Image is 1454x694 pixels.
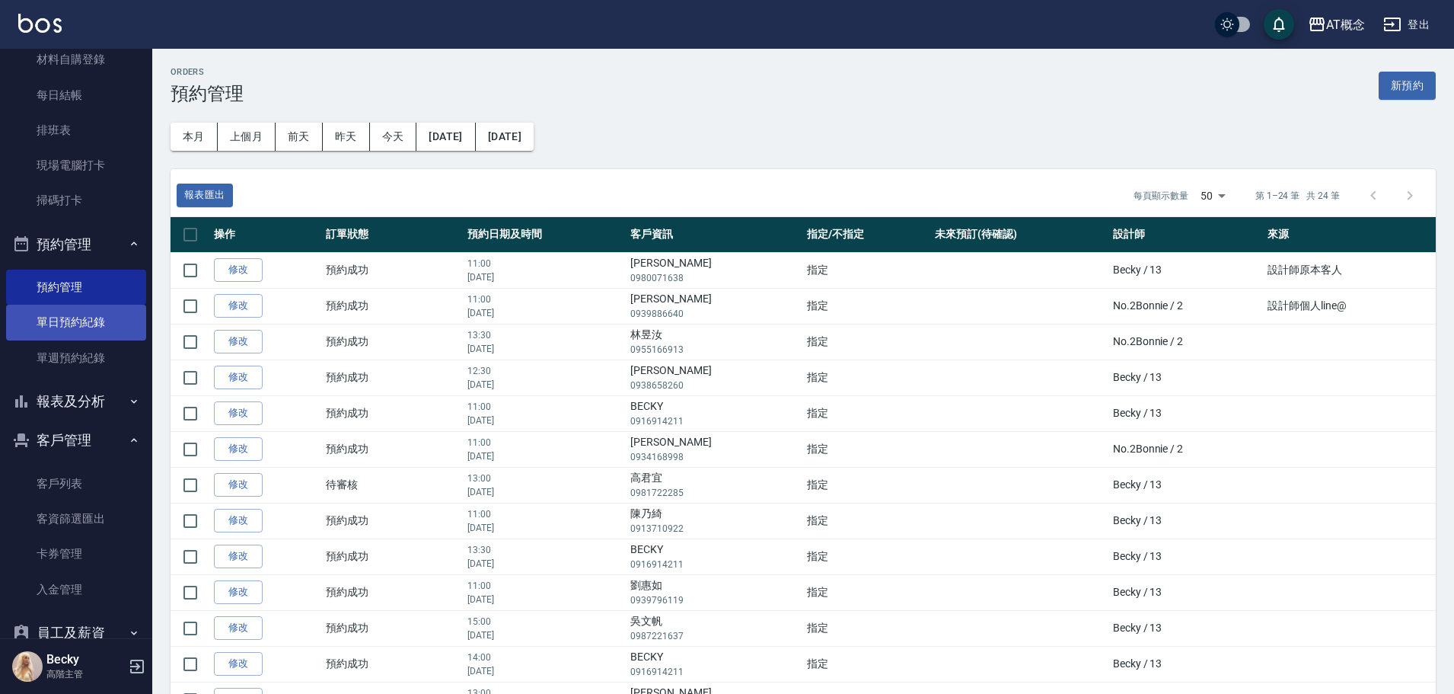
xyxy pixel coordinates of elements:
a: 新預約 [1379,78,1436,92]
p: 12:30 [467,364,623,378]
td: 預約成功 [322,324,464,360]
td: 林昱汝 [627,324,802,360]
p: 11:00 [467,579,623,593]
a: 材料自購登錄 [6,42,146,77]
td: 指定 [803,646,931,682]
td: 指定 [803,539,931,574]
td: 設計師個人line@ [1264,288,1436,324]
a: 修改 [214,401,263,425]
td: 指定 [803,324,931,360]
button: [DATE] [476,123,534,151]
button: 前天 [276,123,323,151]
td: 待審核 [322,467,464,503]
td: 指定 [803,431,931,467]
div: AT概念 [1326,15,1365,34]
td: [PERSON_NAME] [627,252,802,288]
td: [PERSON_NAME] [627,360,802,395]
a: 修改 [214,616,263,640]
p: 15:00 [467,615,623,628]
p: 13:00 [467,472,623,485]
a: 入金管理 [6,572,146,607]
p: 14:00 [467,651,623,664]
a: 修改 [214,294,263,318]
td: 指定 [803,360,931,395]
p: [DATE] [467,557,623,571]
p: 13:30 [467,543,623,557]
a: 掃碼打卡 [6,183,146,218]
td: 預約成功 [322,252,464,288]
p: 0934168998 [630,450,799,464]
a: 修改 [214,545,263,568]
button: 今天 [370,123,417,151]
a: 報表匯出 [177,184,233,207]
td: 指定 [803,395,931,431]
p: 11:00 [467,507,623,521]
p: 0955166913 [630,343,799,357]
td: 劉惠如 [627,574,802,610]
button: save [1264,9,1294,40]
a: 修改 [214,509,263,532]
td: 預約成功 [322,288,464,324]
a: 單日預約紀錄 [6,305,146,340]
h2: Orders [171,67,244,77]
th: 操作 [210,217,322,253]
td: 預約成功 [322,395,464,431]
td: 指定 [803,574,931,610]
a: 修改 [214,258,263,282]
p: 每頁顯示數量 [1134,189,1188,203]
a: 修改 [214,330,263,353]
p: 0913710922 [630,522,799,536]
p: 0916914211 [630,665,799,679]
td: [PERSON_NAME] [627,288,802,324]
td: Becky / 13 [1109,252,1264,288]
td: 指定 [803,467,931,503]
a: 單週預約紀錄 [6,341,146,376]
td: 預約成功 [322,610,464,646]
button: [DATE] [416,123,475,151]
img: Logo [18,14,62,33]
td: 預約成功 [322,539,464,574]
p: 0987221637 [630,629,799,643]
th: 預約日期及時間 [464,217,627,253]
a: 預約管理 [6,270,146,305]
a: 修改 [214,473,263,497]
p: [DATE] [467,306,623,320]
button: 新預約 [1379,72,1436,100]
a: 修改 [214,366,263,389]
td: 預約成功 [322,646,464,682]
td: 預約成功 [322,574,464,610]
td: No.2Bonnie / 2 [1109,324,1264,360]
p: 0981722285 [630,486,799,500]
td: 設計師原本客人 [1264,252,1436,288]
td: 指定 [803,610,931,646]
td: Becky / 13 [1109,503,1264,539]
p: 0916914211 [630,558,799,571]
p: 13:30 [467,328,623,342]
button: 客戶管理 [6,421,146,460]
p: [DATE] [467,628,623,642]
td: 預約成功 [322,431,464,467]
p: [DATE] [467,521,623,535]
p: [DATE] [467,593,623,606]
p: 第 1–24 筆 共 24 筆 [1255,189,1340,203]
th: 來源 [1264,217,1436,253]
td: 預約成功 [322,503,464,539]
p: 11:00 [467,400,623,414]
td: 陳乃綺 [627,503,802,539]
p: 0980071638 [630,271,799,285]
div: 50 [1194,175,1231,216]
th: 設計師 [1109,217,1264,253]
td: Becky / 13 [1109,467,1264,503]
p: [DATE] [467,378,623,392]
td: Becky / 13 [1109,610,1264,646]
td: 指定 [803,288,931,324]
p: 0939796119 [630,593,799,607]
p: [DATE] [467,449,623,463]
a: 現場電腦打卡 [6,148,146,183]
td: Becky / 13 [1109,539,1264,574]
h3: 預約管理 [171,83,244,104]
h5: Becky [46,652,124,667]
td: Becky / 13 [1109,360,1264,395]
p: 11:00 [467,436,623,449]
a: 卡券管理 [6,536,146,571]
